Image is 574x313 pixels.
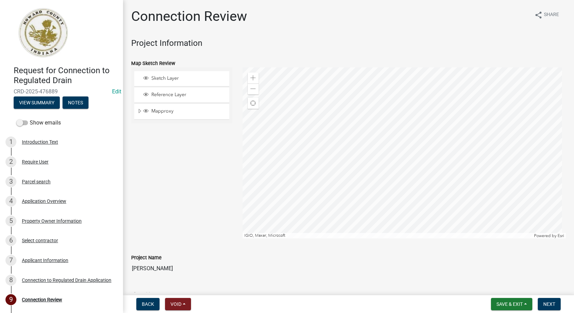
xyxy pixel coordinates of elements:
div: Zoom in [248,73,259,83]
i: share [534,11,543,19]
button: Save & Exit [491,298,532,310]
div: Introduction Text [22,140,58,144]
li: Mapproxy [134,104,229,120]
div: Parcel search [22,179,51,184]
div: 4 [5,196,16,207]
div: 6 [5,235,16,246]
div: Powered by [532,233,566,238]
wm-modal-confirm: Notes [63,100,88,106]
div: Connection Review [22,297,62,302]
span: CRD-2025-476889 [14,88,109,95]
span: Sketch Layer [150,75,227,81]
button: Next [538,298,561,310]
div: Mapproxy [142,108,227,115]
li: Sketch Layer [134,71,229,87]
div: 3 [5,176,16,187]
div: Sketch Layer [142,75,227,82]
div: 5 [5,216,16,226]
h4: Request for Connection to Regulated Drain [14,66,118,86]
div: 2 [5,156,16,167]
ul: Layer List [134,69,230,122]
button: Notes [63,96,88,109]
h1: Connection Review [131,8,247,25]
div: Property Owner Information [22,219,82,223]
a: Edit [112,88,121,95]
div: Connection to Regulated Drain Application [22,278,111,283]
span: Next [543,301,555,307]
label: Site Address [131,292,159,297]
div: Select contractor [22,238,58,243]
div: Require User [22,159,49,164]
div: Application Overview [22,199,66,204]
div: Reference Layer [142,92,227,99]
button: shareShare [529,8,564,22]
label: Map Sketch Review [131,61,175,66]
li: Reference Layer [134,88,229,103]
div: Zoom out [248,83,259,94]
span: Save & Exit [496,301,523,307]
div: 7 [5,255,16,266]
button: View Summary [14,96,60,109]
label: Show emails [16,119,61,127]
h4: Project Information [131,38,566,48]
wm-modal-confirm: Summary [14,100,60,106]
span: Expand [137,108,142,115]
span: Mapproxy [150,108,227,114]
span: Back [142,301,154,307]
img: Howard County, Indiana [14,7,72,58]
label: Project Name [131,256,162,260]
div: 9 [5,294,16,305]
div: Find my location [248,98,259,109]
a: Esri [558,233,564,238]
span: Void [170,301,181,307]
div: 1 [5,136,16,147]
div: 8 [5,275,16,286]
span: Reference Layer [150,92,227,98]
button: Back [136,298,160,310]
span: Share [544,11,559,19]
wm-modal-confirm: Edit Application Number [112,88,121,95]
div: IGIO, Maxar, Microsoft [243,233,533,238]
button: Void [165,298,191,310]
div: Applicant Information [22,258,68,263]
